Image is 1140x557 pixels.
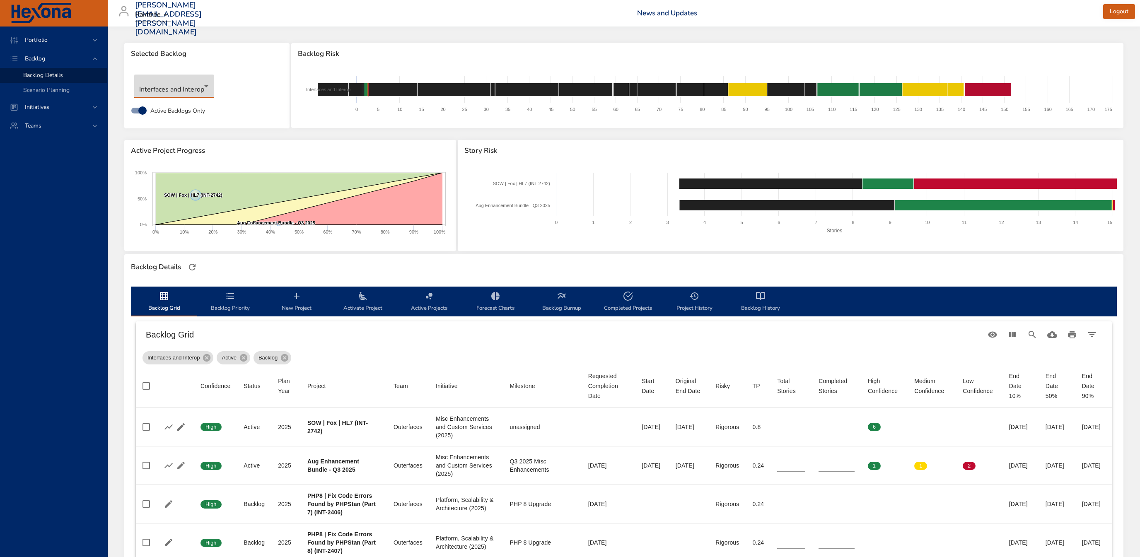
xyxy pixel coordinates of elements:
text: 0% [152,229,159,234]
span: New Project [268,291,325,313]
div: Table Toolbar [136,321,1112,348]
text: 20 [440,107,445,112]
a: News and Updates [637,8,697,18]
div: [DATE] [1046,461,1069,470]
span: Teams [18,122,48,130]
text: 85 [721,107,726,112]
span: Selected Backlog [131,50,283,58]
div: Raintree [135,8,171,22]
div: Outerfaces [394,500,423,508]
span: Risky [715,381,739,391]
div: Misc Enhancements and Custom Services (2025) [436,415,497,439]
div: [DATE] [1009,423,1032,431]
span: Milestone [510,381,575,391]
span: Backlog [18,55,52,63]
div: Active [244,461,265,470]
div: [DATE] [642,461,662,470]
div: unassigned [510,423,575,431]
button: Refresh Page [186,261,198,273]
div: Sort [914,376,949,396]
text: 9 [889,220,891,225]
div: [DATE] [588,538,629,547]
text: 0 [555,220,558,225]
span: Backlog [254,354,283,362]
span: Completed Projects [600,291,656,313]
span: Active Project Progress [131,147,449,155]
text: 95 [765,107,770,112]
text: 8 [852,220,854,225]
text: 50% [295,229,304,234]
text: Aug Enhancement Bundle - Q3 2025 [237,220,315,225]
div: [DATE] [1009,461,1032,470]
div: Interfaces and Interop [142,351,213,364]
div: Outerfaces [394,423,423,431]
button: Standard Views [983,325,1002,345]
div: Sort [510,381,535,391]
span: 0 [914,423,927,431]
div: Sort [394,381,408,391]
button: Print [1062,325,1082,345]
text: 15 [1107,220,1112,225]
span: Backlog Risk [298,50,1117,58]
text: 145 [979,107,987,112]
div: PHP 8 Upgrade [510,500,575,508]
div: Backlog [254,351,291,364]
div: Total Stories [777,376,805,396]
div: Sort [777,376,805,396]
button: Download CSV [1042,325,1062,345]
div: PHP 8 Upgrade [510,538,575,547]
div: Sort [436,381,458,391]
div: Q3 2025 Misc Enhancements [510,457,575,474]
div: High Confidence [868,376,901,396]
span: Backlog Grid [136,291,192,313]
text: 80 [700,107,705,112]
span: Logout [1110,7,1128,17]
button: Logout [1103,4,1135,19]
h6: Backlog Grid [146,328,983,341]
span: Project [307,381,380,391]
div: backlog-tab [131,287,1117,316]
text: 125 [893,107,900,112]
text: 150 [1001,107,1008,112]
b: SOW | Fox | HL7 (INT-2742) [307,420,368,434]
div: Misc Enhancements and Custom Services (2025) [436,453,497,478]
text: 120 [871,107,879,112]
div: Sort [244,381,261,391]
span: Interfaces and Interop [142,354,205,362]
text: 2 [629,220,632,225]
div: Confidence [200,381,230,391]
div: Interfaces and Interop [134,75,214,98]
text: 25 [462,107,467,112]
div: Medium Confidence [914,376,949,396]
text: 60% [323,229,332,234]
div: Outerfaces [394,461,423,470]
span: Completed Stories [819,376,855,396]
div: [DATE] [1082,461,1105,470]
div: Backlog [244,538,265,547]
div: Sort [715,381,730,391]
text: 1 [592,220,594,225]
text: 130 [915,107,922,112]
text: 4 [703,220,706,225]
div: Sort [752,381,760,391]
text: 70% [352,229,361,234]
span: High [200,423,222,431]
text: 55 [592,107,597,112]
button: Show Burnup [162,459,175,472]
text: Interfaces and Interop [306,87,350,92]
text: 140 [958,107,965,112]
text: 165 [1066,107,1073,112]
div: [DATE] [1046,500,1069,508]
b: PHP8 | Fix Code Errors Found by PHPStan (Part 8) (INT-2407) [307,531,376,554]
span: Backlog Burnup [534,291,590,313]
button: View Columns [1002,325,1022,345]
div: Risky [715,381,730,391]
div: Requested Completion Date [588,371,629,401]
span: 1 [868,462,881,470]
div: 2025 [278,538,294,547]
div: Start Date [642,376,662,396]
span: Low Confidence [963,376,995,396]
div: Original End Date [676,376,702,396]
